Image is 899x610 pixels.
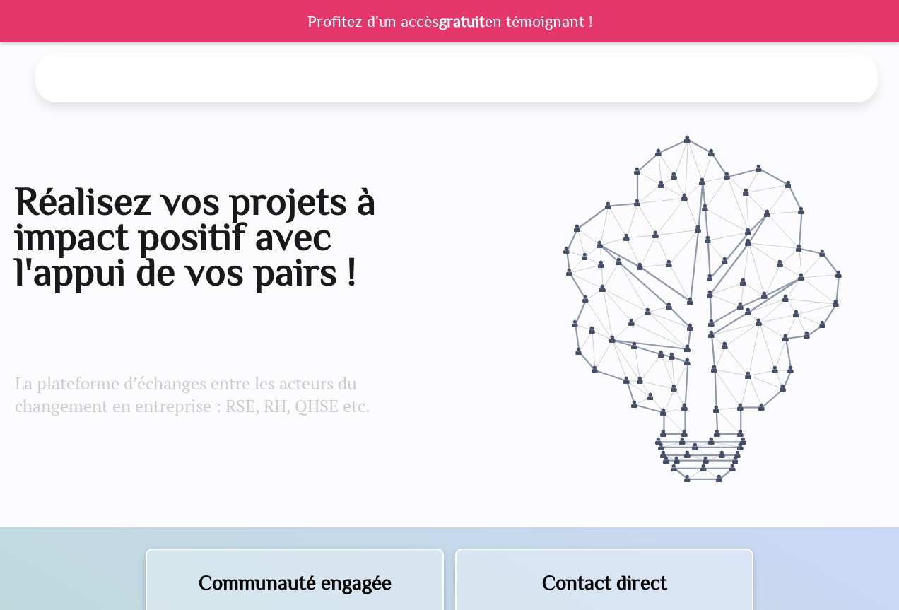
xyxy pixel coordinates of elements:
h3: Contact direct [478,571,731,594]
h3: Communauté engagée [168,571,421,594]
h1: Réalisez vos projets à impact positif avec l'appui de vos pairs ! [15,182,427,288]
h2: La plateforme d’échanges entre les acteurs du changement en entreprise : RSE, RH, QHSE etc. [15,373,427,418]
b: gratuit [439,12,485,30]
p: Profitez d'un accès en témoignant ! [307,12,592,30]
